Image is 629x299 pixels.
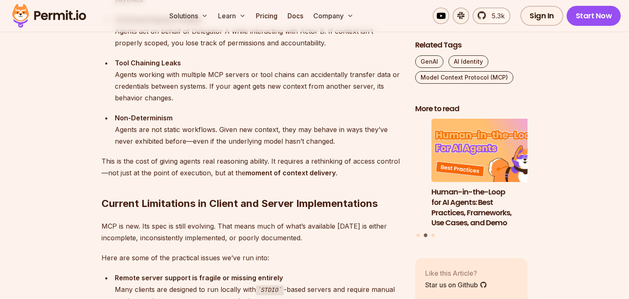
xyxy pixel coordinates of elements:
[102,252,402,264] p: Here are some of the practical issues we’ve run into:
[415,55,443,68] a: GenAI
[415,104,527,114] h2: More to read
[431,187,544,228] h3: Human-in-the-Loop for AI Agents: Best Practices, Frameworks, Use Cases, and Demo
[102,164,402,210] h2: Current Limitations in Client and Server Implementations
[102,220,402,244] p: MCP is new. Its spec is still evolving. That means much of what’s available [DATE] is either inco...
[487,11,505,21] span: 5.3k
[520,6,563,26] a: Sign In
[245,169,336,177] strong: moment of context delivery
[431,119,544,229] li: 2 of 3
[431,119,544,182] img: Human-in-the-Loop for AI Agents: Best Practices, Frameworks, Use Cases, and Demo
[284,7,307,24] a: Docs
[8,2,90,30] img: Permit logo
[448,55,488,68] a: AI Identity
[425,280,487,290] a: Star us on Github
[431,234,435,237] button: Go to slide 3
[415,119,527,239] div: Posts
[115,114,173,122] strong: Non-Determinism
[253,7,281,24] a: Pricing
[256,285,284,295] code: STDIO
[567,6,621,26] a: Start Now
[416,234,420,237] button: Go to slide 1
[115,57,402,104] div: Agents working with multiple MCP servers or tool chains can accidentally transfer data or credent...
[310,187,423,208] h3: Why JWTs Can’t Handle AI Agent Access
[115,112,402,147] div: Agents are not static workflows. Given new context, they may behave in ways they’ve never exhibit...
[415,40,527,50] h2: Related Tags
[102,155,402,179] p: This is the cost of giving agents real reasoning ability. It requires a rethinking of access cont...
[310,7,357,24] button: Company
[310,119,423,229] li: 1 of 3
[473,7,510,24] a: 5.3k
[425,268,487,278] p: Like this Article?
[166,7,211,24] button: Solutions
[215,7,249,24] button: Learn
[115,59,181,67] strong: Tool Chaining Leaks
[415,71,513,84] a: Model Context Protocol (MCP)
[424,234,428,237] button: Go to slide 2
[115,274,283,282] strong: Remote server support is fragile or missing entirely
[431,119,544,229] a: Human-in-the-Loop for AI Agents: Best Practices, Frameworks, Use Cases, and DemoHuman-in-the-Loop...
